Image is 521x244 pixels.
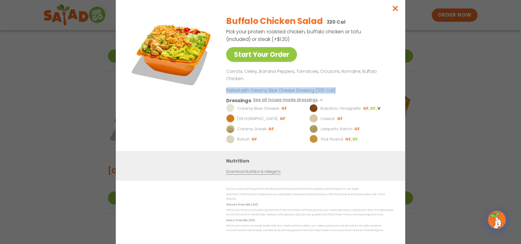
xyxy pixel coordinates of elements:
img: Dressing preview image for Caesar [309,114,318,123]
a: Start Your Order [226,47,297,62]
p: Jalapeño Ranch [320,126,352,132]
strong: Dairy Friendly (DF) [226,218,254,222]
p: Nutrition information is based on our standard recipes and portion sizes. Click Nutrition & Aller... [226,192,393,201]
img: Dressing preview image for Ranch [226,135,235,143]
li: DF [352,136,358,142]
img: Dressing preview image for BBQ Ranch [226,114,235,123]
li: GF [363,106,370,111]
img: Dressing preview image for Balsamic Vinaigrette [309,104,318,113]
img: Featured product photo for Buffalo Chicken Salad [129,10,214,95]
img: Dressing preview image for Jalapeño Ranch [309,125,318,133]
li: DF [370,106,377,111]
p: Caesar [320,116,335,122]
img: Dressing preview image for Thai Peanut [309,135,318,143]
li: GF [281,106,288,111]
button: See all house made dressings [253,97,326,104]
li: GF [354,126,361,132]
li: GF [251,136,258,142]
p: Paired with Creamy Blue Cheese Dressing (320 Cal) [226,87,338,94]
h2: Buffalo Chicken Salad [226,15,323,27]
strong: Gluten Friendly (GF) [226,203,257,206]
p: Creamy Blue Cheese [237,105,279,111]
img: Dressing preview image for Creamy Blue Cheese [226,104,235,113]
h3: Nutrition [226,157,396,165]
img: Dressing preview image for Creamy Greek [226,125,235,133]
li: GF [268,126,275,132]
p: Creamy Greek [237,126,266,132]
p: While our menu includes ingredients that are made without gluten, our restaurants are not gluten ... [226,208,393,217]
li: V [377,106,381,111]
p: Carrots, Celery, Banana Peppers, Tomatoes, Croutons, Romaine, Buffalo Chicken [226,68,391,82]
h3: Dressings [226,97,251,104]
p: Thai Peanut [320,136,343,142]
li: GF [345,136,352,142]
p: Balsamic Vinaigrette [320,105,361,111]
a: Download Nutrition & Allergens [226,169,280,175]
li: GF [280,116,286,121]
p: [GEOGRAPHIC_DATA] [237,116,278,122]
p: 320 Cal [327,18,346,26]
li: GF [337,116,343,121]
p: We are not an allergen free facility and cannot guarantee the absence of allergens in our foods. [226,187,393,191]
p: Pick your protein: roasted chicken, buffalo chicken or tofu (included) or steak (+$1.20) [226,28,362,43]
p: While our menu includes foods that are made without dairy, our restaurants are not dairy free. We... [226,223,393,233]
p: Ranch [237,136,250,142]
img: wpChatIcon [488,211,505,228]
